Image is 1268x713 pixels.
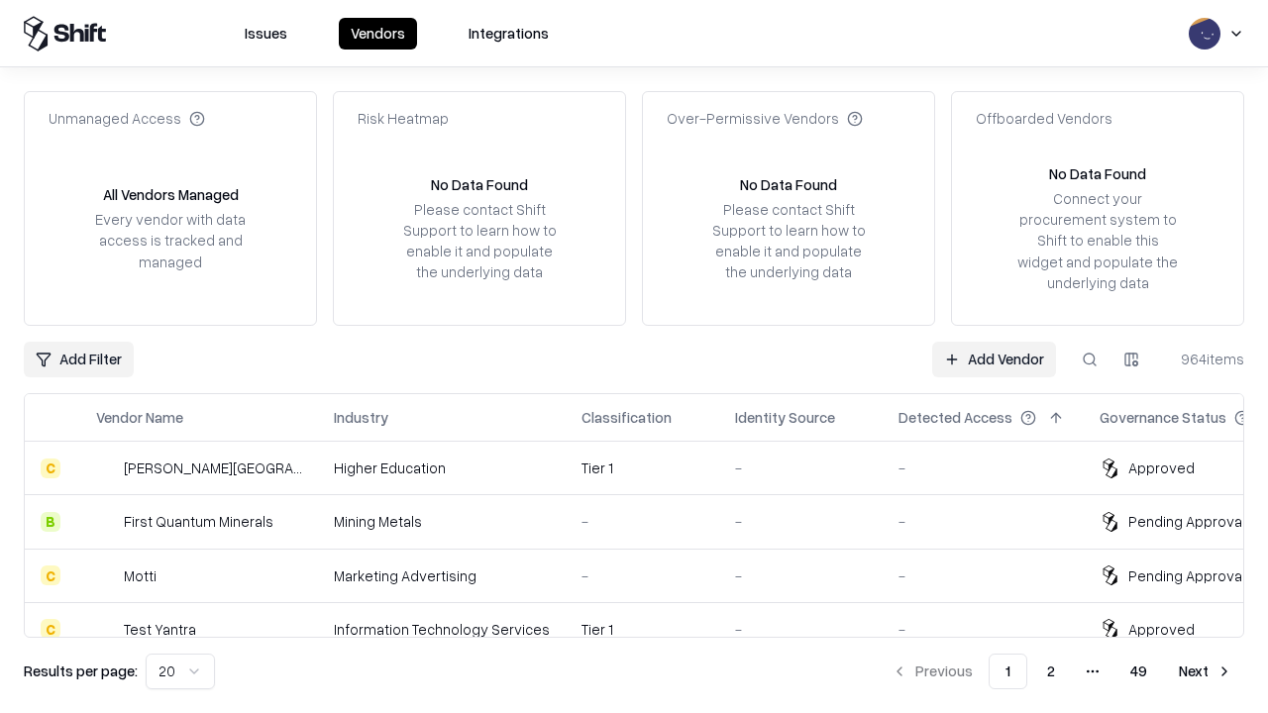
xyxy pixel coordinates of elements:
[735,565,867,586] div: -
[124,619,196,640] div: Test Yantra
[397,199,562,283] div: Please contact Shift Support to learn how to enable it and populate the underlying data
[334,407,388,428] div: Industry
[96,512,116,532] img: First Quantum Minerals
[96,458,116,478] img: Reichman University
[880,654,1244,689] nav: pagination
[898,511,1068,532] div: -
[1031,654,1071,689] button: 2
[96,407,183,428] div: Vendor Name
[735,407,835,428] div: Identity Source
[581,407,672,428] div: Classification
[124,511,273,532] div: First Quantum Minerals
[124,565,157,586] div: Motti
[103,184,239,205] div: All Vendors Managed
[49,108,205,129] div: Unmanaged Access
[1128,619,1195,640] div: Approved
[740,174,837,195] div: No Data Found
[581,458,703,478] div: Tier 1
[1128,511,1245,532] div: Pending Approval
[88,209,253,271] div: Every vendor with data access is tracked and managed
[976,108,1112,129] div: Offboarded Vendors
[41,565,60,585] div: C
[41,458,60,478] div: C
[898,565,1068,586] div: -
[1015,188,1180,293] div: Connect your procurement system to Shift to enable this widget and populate the underlying data
[339,18,417,50] button: Vendors
[898,407,1012,428] div: Detected Access
[334,458,550,478] div: Higher Education
[1100,407,1226,428] div: Governance Status
[1049,163,1146,184] div: No Data Found
[706,199,871,283] div: Please contact Shift Support to learn how to enable it and populate the underlying data
[735,458,867,478] div: -
[457,18,561,50] button: Integrations
[735,619,867,640] div: -
[41,619,60,639] div: C
[334,511,550,532] div: Mining Metals
[96,619,116,639] img: Test Yantra
[1167,654,1244,689] button: Next
[41,512,60,532] div: B
[431,174,528,195] div: No Data Found
[898,619,1068,640] div: -
[24,342,134,377] button: Add Filter
[96,565,116,585] img: Motti
[334,619,550,640] div: Information Technology Services
[581,619,703,640] div: Tier 1
[667,108,863,129] div: Over-Permissive Vendors
[581,511,703,532] div: -
[233,18,299,50] button: Issues
[1114,654,1163,689] button: 49
[1128,565,1245,586] div: Pending Approval
[1128,458,1195,478] div: Approved
[124,458,302,478] div: [PERSON_NAME][GEOGRAPHIC_DATA]
[334,565,550,586] div: Marketing Advertising
[735,511,867,532] div: -
[898,458,1068,478] div: -
[932,342,1056,377] a: Add Vendor
[989,654,1027,689] button: 1
[1165,349,1244,369] div: 964 items
[581,565,703,586] div: -
[358,108,449,129] div: Risk Heatmap
[24,661,138,681] p: Results per page:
